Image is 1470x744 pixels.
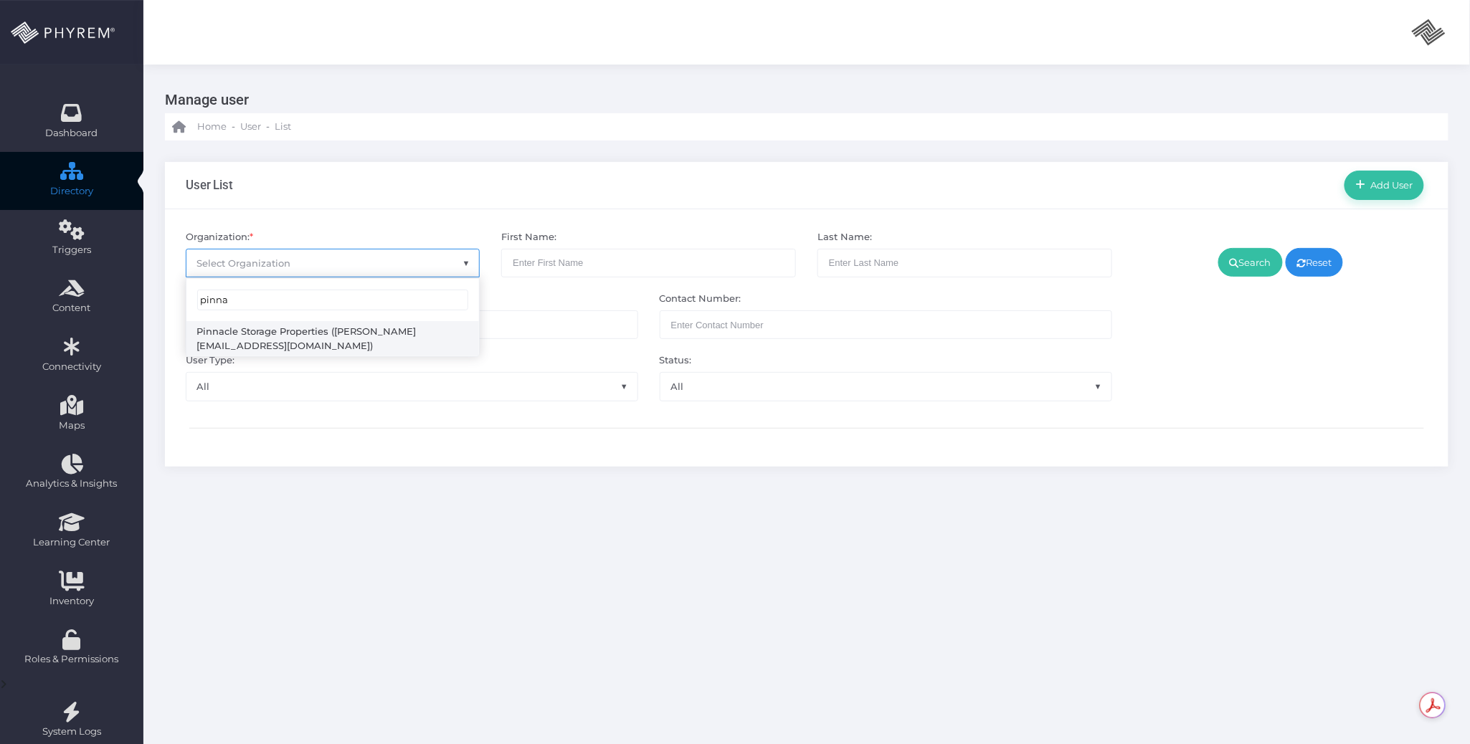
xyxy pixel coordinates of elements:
[165,86,1438,113] h3: Manage user
[46,126,98,140] span: Dashboard
[186,321,480,356] li: Pinnacle Storage Properties ([PERSON_NAME][EMAIL_ADDRESS][DOMAIN_NAME])
[817,249,1112,277] input: Enter Last Name
[9,301,134,315] span: Content
[660,310,1112,339] input: Maximum of 10 digits required
[817,230,872,244] label: Last Name:
[275,113,291,140] a: List
[9,725,134,739] span: System Logs
[197,120,227,134] span: Home
[229,120,237,134] li: -
[197,257,291,269] span: Select Organization
[186,372,638,401] span: All
[9,184,134,199] span: Directory
[660,372,1112,401] span: All
[1345,171,1424,199] a: Add User
[59,419,85,433] span: Maps
[9,477,134,491] span: Analytics & Insights
[172,113,227,140] a: Home
[264,120,272,134] li: -
[501,230,556,244] label: First Name:
[186,178,234,192] h3: User List
[240,120,261,134] span: User
[660,373,1111,400] span: All
[240,113,261,140] a: User
[9,652,134,667] span: Roles & Permissions
[9,535,134,550] span: Learning Center
[501,249,796,277] input: Enter First Name
[1366,179,1413,191] span: Add User
[275,120,291,134] span: List
[1218,248,1283,277] a: Search
[186,353,235,368] label: User Type:
[660,353,692,368] label: Status:
[9,243,134,257] span: Triggers
[1286,248,1344,277] a: Reset
[660,292,741,306] label: Contact Number:
[9,360,134,374] span: Connectivity
[186,373,637,400] span: All
[9,594,134,609] span: Inventory
[186,230,254,244] label: Organization:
